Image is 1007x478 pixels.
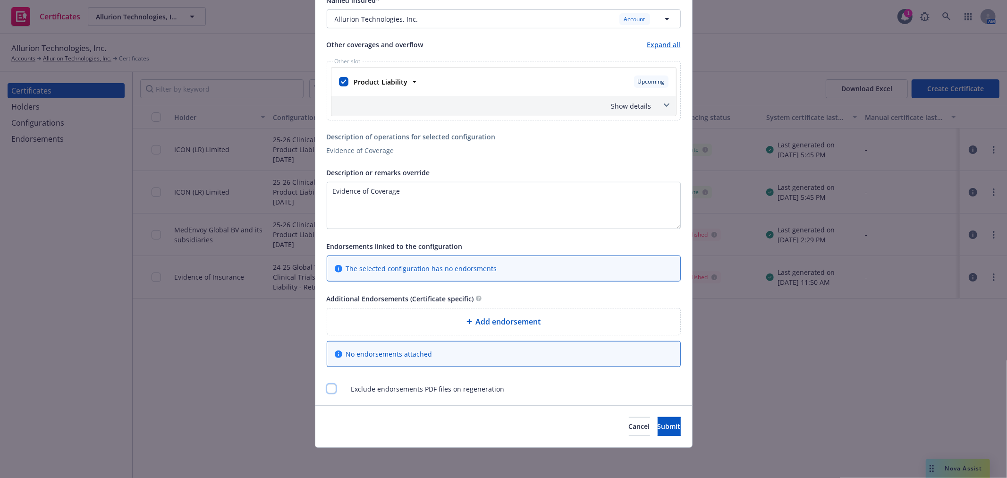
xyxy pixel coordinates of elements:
button: Cancel [629,417,650,436]
span: Other coverages and overflow [327,40,423,50]
a: Expand all [647,40,681,50]
span: Description or remarks override [327,168,430,177]
div: Description of operations for selected configuration [327,132,681,142]
span: Exclude endorsements PDF files on regeneration [351,384,505,394]
span: Cancel [629,422,650,431]
button: Allurion Technologies, Inc.Account [327,9,681,28]
span: Add endorsement [476,316,541,327]
span: No endorsements attached [346,349,432,359]
div: Add endorsement [327,308,681,335]
span: Upcoming [638,77,665,86]
button: Submit [658,417,681,436]
span: Allurion Technologies, Inc. [335,14,418,24]
span: Additional Endorsements (Certificate specific) [327,294,474,303]
span: Submit [658,422,681,431]
div: Show details [333,101,652,111]
textarea: Input description [327,182,681,229]
div: Account [619,13,650,25]
strong: Product Liability [354,77,408,86]
div: Evidence of Coverage [327,145,681,155]
div: Show details [331,96,676,116]
span: Endorsements linked to the configuration [327,242,463,251]
span: The selected configuration has no endorsments [346,264,497,273]
span: Other slot [333,59,363,64]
